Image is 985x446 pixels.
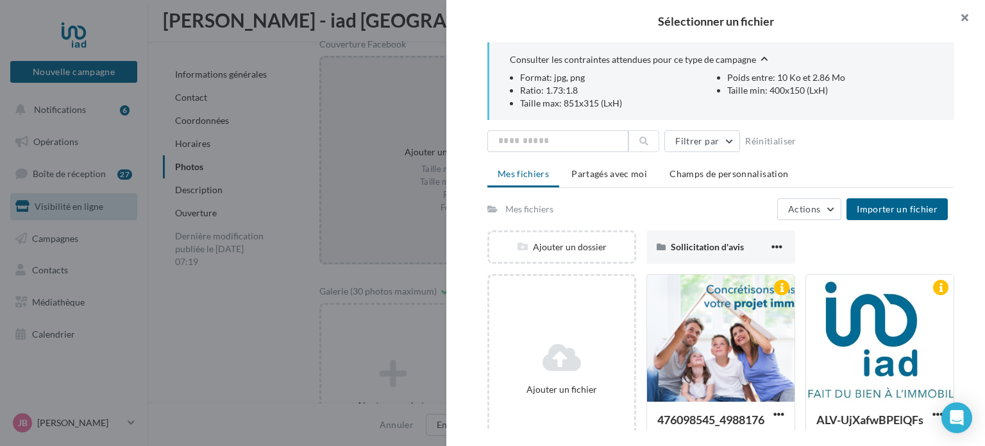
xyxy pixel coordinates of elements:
[657,413,764,442] span: 476098545_498817606599205_1760589730645929962_n
[669,168,788,179] span: Champs de personnalisation
[520,97,727,110] li: Taille max: 851x315 (LxH)
[467,15,964,27] h2: Sélectionner un fichier
[510,53,756,66] span: Consulter les contraintes attendues pour ce type de campagne
[494,383,629,396] div: Ajouter un fichier
[788,203,820,214] span: Actions
[740,133,802,149] button: Réinitialiser
[727,71,934,84] li: Poids entre: 10 Ko et 2.86 Mo
[520,84,727,97] li: Ratio: 1.73:1.8
[727,84,934,97] li: Taille min: 400x150 (LxH)
[489,241,634,253] div: Ajouter un dossier
[664,130,740,152] button: Filtrer par
[510,53,768,69] button: Consulter les contraintes attendues pour ce type de campagne
[520,71,727,84] li: Format: jpg, png
[505,203,553,216] div: Mes fichiers
[498,168,549,179] span: Mes fichiers
[941,402,972,433] div: Open Intercom Messenger
[857,203,938,214] span: Importer un fichier
[846,198,948,220] button: Importer un fichier
[816,413,924,442] span: ALV-UjXafwBPElQFsuG7XtbCGzxC-0AbDZnLueJtrGrxqnYQWcEVnXk
[571,168,647,179] span: Partagés avec moi
[777,198,841,220] button: Actions
[671,241,744,252] span: Sollicitation d'avis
